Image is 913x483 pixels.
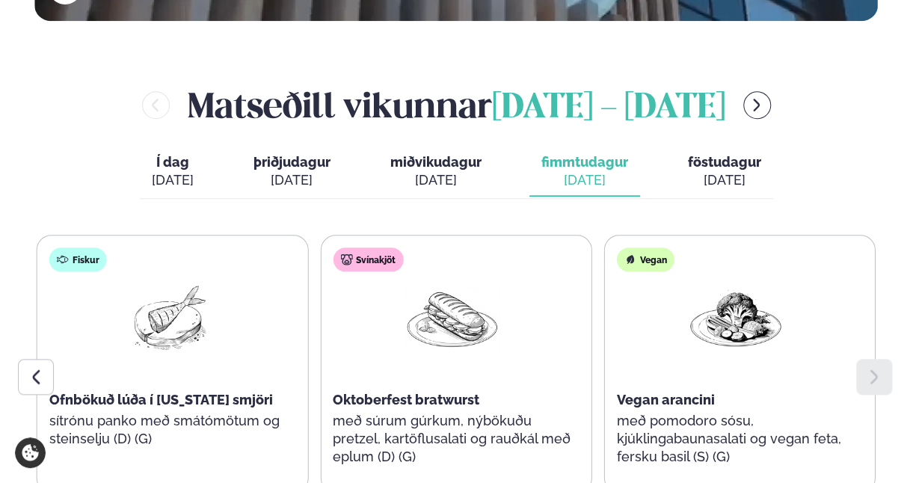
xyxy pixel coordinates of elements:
p: með pomodoro sósu, kjúklingabaunasalati og vegan feta, fersku basil (S) (G) [617,412,855,466]
div: Fiskur [49,247,107,271]
div: [DATE] [152,171,194,189]
span: þriðjudagur [253,154,331,170]
button: miðvikudagur [DATE] [378,147,494,197]
span: [DATE] - [DATE] [492,92,725,125]
img: pork.svg [340,253,352,265]
div: Svínakjöt [333,247,403,271]
span: föstudagur [688,154,761,170]
button: föstudagur [DATE] [676,147,773,197]
span: Vegan arancini [617,392,715,407]
button: fimmtudagur [DATE] [529,147,640,197]
img: Panini.png [404,283,499,353]
button: menu-btn-right [743,91,771,119]
img: fish.svg [57,253,69,265]
span: Í dag [152,153,194,171]
a: Cookie settings [15,437,46,468]
button: Í dag [DATE] [140,147,206,197]
p: með súrum gúrkum, nýbökuðu pretzel, kartöflusalati og rauðkál með eplum (D) (G) [333,412,571,466]
span: Oktoberfest bratwurst [333,392,479,407]
button: menu-btn-left [142,91,170,119]
div: [DATE] [688,171,761,189]
h2: Matseðill vikunnar [188,81,725,129]
div: [DATE] [390,171,482,189]
p: sítrónu panko með smátómötum og steinselju (D) (G) [49,412,287,448]
span: miðvikudagur [390,154,482,170]
div: [DATE] [541,171,628,189]
div: [DATE] [253,171,331,189]
button: þriðjudagur [DATE] [242,147,342,197]
img: Vegan.svg [624,253,636,265]
img: Vegan.png [688,283,784,353]
span: fimmtudagur [541,154,628,170]
img: Fish.png [120,283,216,353]
div: Vegan [617,247,674,271]
span: Ofnbökuð lúða í [US_STATE] smjöri [49,392,273,407]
